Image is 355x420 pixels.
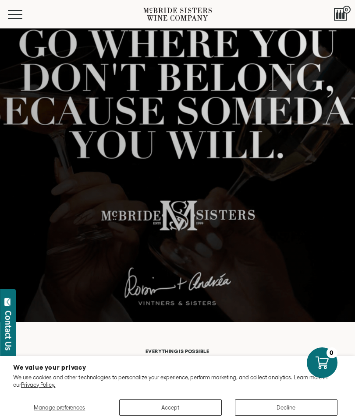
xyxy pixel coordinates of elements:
[343,6,351,14] span: 0
[8,10,39,19] button: Mobile Menu Trigger
[21,381,55,388] a: Privacy Policy.
[34,404,85,411] span: Manage preferences
[13,399,106,416] button: Manage preferences
[4,311,13,350] div: Contact Us
[119,399,222,416] button: Accept
[13,364,342,371] h2: We value your privacy
[13,374,342,388] p: We use cookies and other technologies to personalize your experience, perform marketing, and coll...
[35,348,320,354] h6: Everything is Possible
[327,347,337,358] div: 0
[235,399,337,416] button: Decline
